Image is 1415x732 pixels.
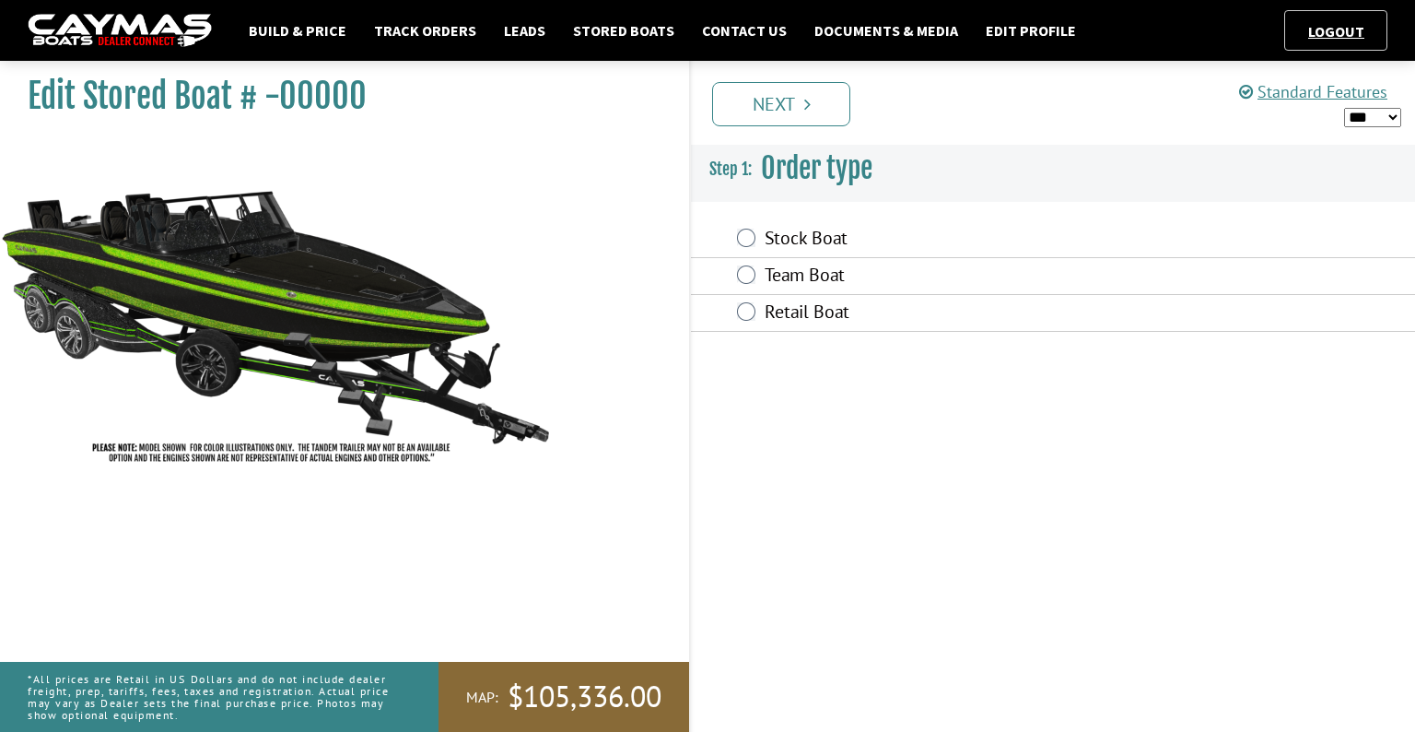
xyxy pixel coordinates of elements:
[693,18,796,42] a: Contact Us
[765,227,1155,254] label: Stock Boat
[765,264,1155,290] label: Team Boat
[495,18,555,42] a: Leads
[691,135,1415,203] h3: Order type
[466,688,498,707] span: MAP:
[240,18,356,42] a: Build & Price
[1239,81,1387,102] a: Standard Features
[712,82,850,126] a: Next
[28,14,212,48] img: caymas-dealer-connect-2ed40d3bc7270c1d8d7ffb4b79bf05adc795679939227970def78ec6f6c03838.gif
[439,662,689,732] a: MAP:$105,336.00
[707,79,1415,126] ul: Pagination
[1299,22,1374,41] a: Logout
[765,301,1155,327] label: Retail Boat
[976,18,1085,42] a: Edit Profile
[508,678,661,716] span: $105,336.00
[28,76,643,117] h1: Edit Stored Boat # -00000
[365,18,485,42] a: Track Orders
[564,18,684,42] a: Stored Boats
[28,664,397,731] p: *All prices are Retail in US Dollars and do not include dealer freight, prep, tariffs, fees, taxe...
[805,18,967,42] a: Documents & Media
